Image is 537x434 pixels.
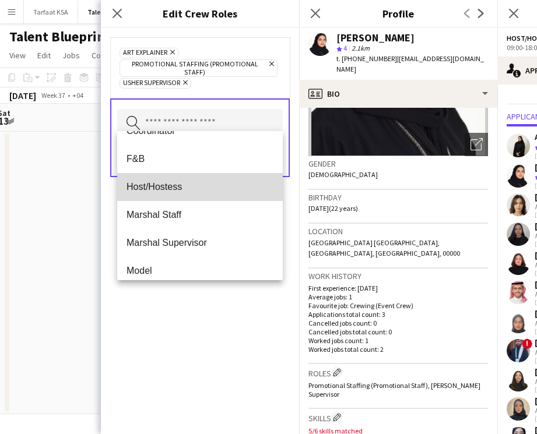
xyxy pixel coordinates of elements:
[72,91,83,100] div: +04
[308,301,488,310] p: Favourite job: Crewing (Event Crew)
[127,209,273,220] span: Marshal Staff
[127,153,273,164] span: F&B
[24,1,78,23] button: Tarfaat KSA
[522,338,532,349] span: !
[308,284,488,292] p: First experience: [DATE]
[92,50,118,61] span: Comms
[465,133,488,156] div: Open photos pop-in
[127,125,273,136] span: Coordinator
[349,44,372,52] span: 2.1km
[9,90,36,101] div: [DATE]
[37,50,51,61] span: Edit
[308,310,488,319] p: Applications total count: 3
[308,366,488,379] h3: Roles
[308,204,358,213] span: [DATE] (22 years)
[123,60,266,76] span: Promotional Staffing (Promotional Staff)
[38,91,68,100] span: Week 37
[62,50,80,61] span: Jobs
[9,28,146,45] h1: Talent Blueprint - KSA
[308,292,488,301] p: Average jobs: 1
[101,6,299,21] h3: Edit Crew Roles
[308,327,488,336] p: Cancelled jobs total count: 0
[336,33,415,43] div: [PERSON_NAME]
[87,48,122,63] a: Comms
[336,54,397,63] span: t. [PHONE_NUMBER]
[127,265,273,276] span: Model
[9,50,26,61] span: View
[308,170,378,179] span: [DEMOGRAPHIC_DATA]
[308,381,480,398] span: Promotional Staffing (Promotional Staff), [PERSON_NAME] Supervisor
[308,271,488,281] h3: Work history
[78,1,166,23] button: Talent Blueprint - KSA
[123,48,167,58] span: Art Explainer
[308,345,488,354] p: Worked jobs total count: 2
[33,48,55,63] a: Edit
[308,192,488,203] h3: Birthday
[308,411,488,424] h3: Skills
[336,54,484,73] span: | [EMAIL_ADDRESS][DOMAIN_NAME]
[308,319,488,327] p: Cancelled jobs count: 0
[343,44,347,52] span: 4
[123,79,180,88] span: Usher Supervisor
[308,336,488,345] p: Worked jobs count: 1
[5,48,30,63] a: View
[308,226,488,237] h3: Location
[127,237,273,248] span: Marshal Supervisor
[308,238,460,257] span: [GEOGRAPHIC_DATA] [GEOGRAPHIC_DATA], [GEOGRAPHIC_DATA], [GEOGRAPHIC_DATA], 00000
[308,158,488,169] h3: Gender
[299,80,497,108] div: Bio
[127,181,273,192] span: Host/Hostess
[58,48,85,63] a: Jobs
[299,6,497,21] h3: Profile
